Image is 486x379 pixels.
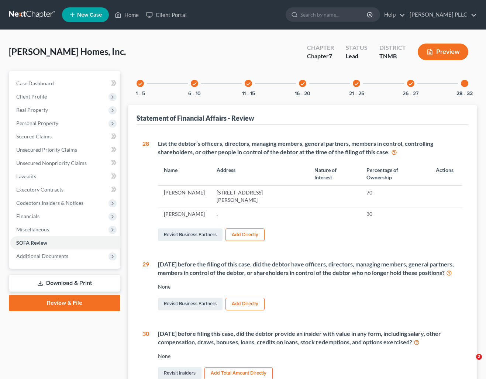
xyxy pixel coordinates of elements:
[16,80,54,86] span: Case Dashboard
[346,44,368,52] div: Status
[142,8,190,21] a: Client Portal
[309,162,361,185] th: Nature of Interest
[16,160,87,166] span: Unsecured Nonpriority Claims
[158,352,462,360] div: None
[380,8,405,21] a: Help
[10,170,120,183] a: Lawsuits
[16,133,52,139] span: Secured Claims
[379,52,406,61] div: TNMB
[211,186,309,207] td: [STREET_ADDRESS][PERSON_NAME]
[349,91,364,96] button: 21 - 25
[138,81,143,86] i: check
[9,275,120,292] a: Download & Print
[16,147,77,153] span: Unsecured Priority Claims
[300,8,368,21] input: Search by name...
[406,8,477,21] a: [PERSON_NAME] PLLC
[111,8,142,21] a: Home
[307,52,334,61] div: Chapter
[295,91,310,96] button: 16 - 20
[403,91,418,96] button: 26 - 27
[16,226,49,232] span: Miscellaneous
[188,91,201,96] button: 6 - 10
[379,44,406,52] div: District
[137,114,254,123] div: Statement of Financial Affairs - Review
[158,186,211,207] td: [PERSON_NAME]
[77,12,102,18] span: New Case
[361,186,430,207] td: 70
[300,81,305,86] i: check
[158,228,223,241] a: Revisit Business Partners
[476,354,482,360] span: 2
[329,52,332,59] span: 7
[142,139,149,242] div: 28
[225,228,265,241] button: Add Directly
[361,162,430,185] th: Percentage of Ownership
[225,298,265,310] button: Add Directly
[10,143,120,156] a: Unsecured Priority Claims
[9,295,120,311] a: Review & File
[16,200,83,206] span: Codebtors Insiders & Notices
[456,91,473,96] button: 28 - 32
[16,93,47,100] span: Client Profile
[192,81,197,86] i: check
[136,91,145,96] button: 1 - 5
[461,354,479,372] iframe: Intercom live chat
[158,162,211,185] th: Name
[16,120,58,126] span: Personal Property
[16,173,36,179] span: Lawsuits
[16,107,48,113] span: Real Property
[211,207,309,221] td: ,
[16,253,68,259] span: Additional Documents
[16,186,63,193] span: Executory Contracts
[307,44,334,52] div: Chapter
[158,298,223,310] a: Revisit Business Partners
[158,260,462,277] div: [DATE] before the filing of this case, did the debtor have officers, directors, managing members,...
[158,283,462,290] div: None
[354,81,359,86] i: check
[361,207,430,221] td: 30
[158,139,462,156] div: List the debtor’s officers, directors, managing members, general partners, members in control, co...
[408,81,413,86] i: check
[418,44,468,60] button: Preview
[430,162,462,185] th: Actions
[246,81,251,86] i: check
[10,183,120,196] a: Executory Contracts
[211,162,309,185] th: Address
[10,77,120,90] a: Case Dashboard
[16,240,47,246] span: SOFA Review
[158,207,211,221] td: [PERSON_NAME]
[16,213,39,219] span: Financials
[10,236,120,249] a: SOFA Review
[10,130,120,143] a: Secured Claims
[158,330,462,347] div: [DATE] before filing this case, did the debtor provide an insider with value in any form, includi...
[142,260,149,312] div: 29
[346,52,368,61] div: Lead
[10,156,120,170] a: Unsecured Nonpriority Claims
[9,46,126,57] span: [PERSON_NAME] Homes, Inc.
[242,91,255,96] button: 11 - 15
